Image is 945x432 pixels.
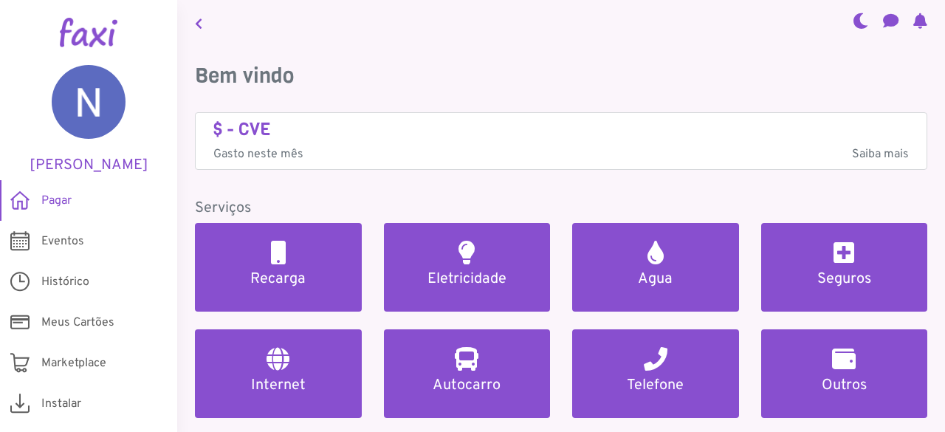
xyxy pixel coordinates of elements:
h5: [PERSON_NAME] [22,157,155,174]
span: Histórico [41,273,89,291]
a: Autocarro [384,329,551,418]
h5: Recarga [213,270,344,288]
span: Saiba mais [852,145,909,163]
h5: Serviços [195,199,927,217]
a: Telefone [572,329,739,418]
span: Instalar [41,395,81,413]
a: Recarga [195,223,362,312]
h5: Autocarro [402,377,533,394]
h4: $ - CVE [213,119,909,140]
h5: Agua [590,270,721,288]
a: [PERSON_NAME] [22,65,155,174]
a: Outros [761,329,928,418]
h5: Seguros [779,270,910,288]
a: Eletricidade [384,223,551,312]
span: Marketplace [41,354,106,372]
span: Pagar [41,192,72,210]
h3: Bem vindo [195,64,927,89]
h5: Eletricidade [402,270,533,288]
p: Gasto neste mês [213,145,909,163]
a: $ - CVE Gasto neste mêsSaiba mais [213,119,909,164]
a: Seguros [761,223,928,312]
a: Internet [195,329,362,418]
h5: Telefone [590,377,721,394]
h5: Internet [213,377,344,394]
span: Meus Cartões [41,314,114,332]
span: Eventos [41,233,84,250]
h5: Outros [779,377,910,394]
a: Agua [572,223,739,312]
